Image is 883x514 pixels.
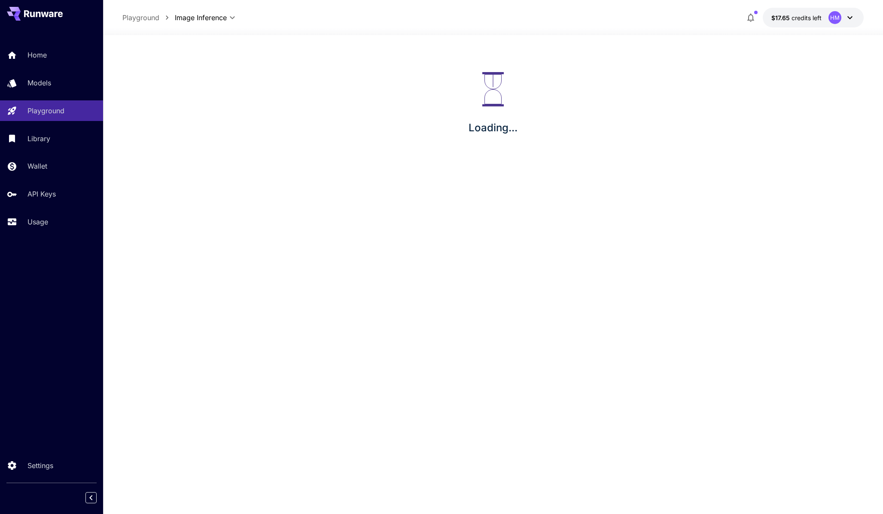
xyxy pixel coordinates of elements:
p: Models [27,78,51,88]
span: Image Inference [175,12,227,23]
nav: breadcrumb [122,12,175,23]
button: $17.64564HM [763,8,864,27]
p: Home [27,50,47,60]
p: Loading... [469,120,518,136]
p: Wallet [27,161,47,171]
div: $17.64564 [771,13,822,22]
div: Collapse sidebar [92,490,103,505]
p: Playground [27,106,64,116]
p: Usage [27,217,48,227]
div: HM [828,11,841,24]
a: Playground [122,12,159,23]
button: Collapse sidebar [85,492,97,503]
p: Settings [27,460,53,471]
p: Library [27,133,50,144]
span: credits left [792,14,822,21]
span: $17.65 [771,14,792,21]
p: API Keys [27,189,56,199]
